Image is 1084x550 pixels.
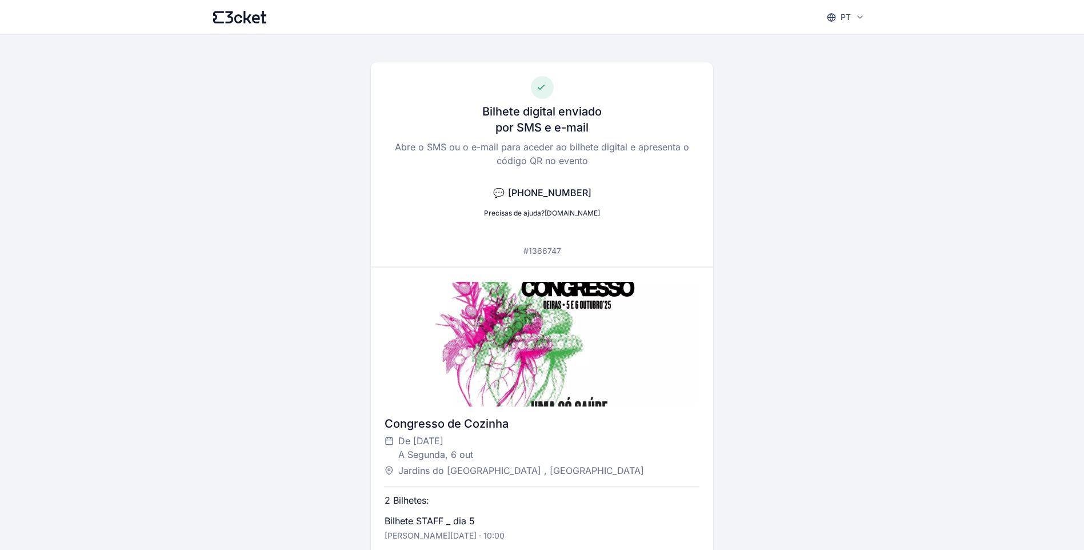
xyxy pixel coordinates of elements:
p: pt [841,11,851,23]
h3: Bilhete digital enviado [482,103,602,119]
div: Congresso de Cozinha [385,416,699,432]
p: Bilhete STAFF _ dia 5 [385,514,475,528]
p: 2 Bilhetes: [385,493,429,507]
h3: por SMS e e-mail [495,119,589,135]
span: 💬 [493,187,505,198]
span: [PHONE_NUMBER] [508,187,591,198]
p: #1366747 [523,245,561,257]
span: Precisas de ajuda? [484,209,545,217]
p: [PERSON_NAME][DATE] · 10:00 [385,530,505,541]
p: Abre o SMS ou o e-mail para aceder ao bilhete digital e apresenta o código QR no evento [385,140,699,168]
span: Jardins do [GEOGRAPHIC_DATA] , [GEOGRAPHIC_DATA] [398,464,644,477]
a: [DOMAIN_NAME] [545,209,600,217]
span: De [DATE] A Segunda, 6 out [398,434,473,461]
